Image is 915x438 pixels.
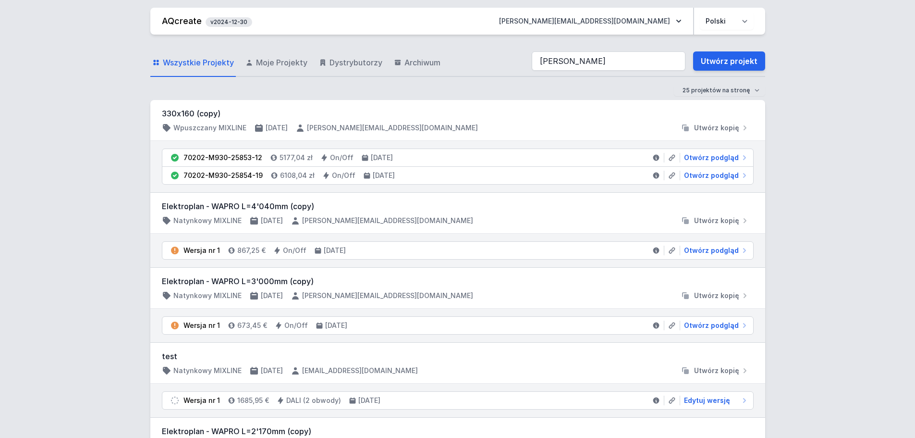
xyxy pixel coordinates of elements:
[329,57,382,68] span: Dystrybutorzy
[693,51,765,71] a: Utwórz projekt
[694,123,739,133] span: Utwórz kopię
[237,396,269,405] h4: 1685,95 €
[261,366,283,375] h4: [DATE]
[261,216,283,225] h4: [DATE]
[286,396,341,405] h4: DALI (2 obwody)
[392,49,442,77] a: Archiwum
[302,216,473,225] h4: [PERSON_NAME][EMAIL_ADDRESS][DOMAIN_NAME]
[237,321,267,330] h4: 673,45 €
[163,57,234,68] span: Wszystkie Projekty
[283,246,306,255] h4: On/Off
[404,57,440,68] span: Archiwum
[677,366,754,375] button: Utwórz kopię
[284,321,308,330] h4: On/Off
[183,153,262,163] div: 70202-M930-25853-12
[302,366,418,375] h4: [EMAIL_ADDRESS][DOMAIN_NAME]
[373,171,395,180] h4: [DATE]
[302,291,473,300] h4: [PERSON_NAME][EMAIL_ADDRESS][DOMAIN_NAME]
[244,49,309,77] a: Moje Projekty
[677,216,754,225] button: Utwórz kopię
[261,291,283,300] h4: [DATE]
[173,366,242,375] h4: Natynkowy MIXLINE
[680,171,749,180] a: Otwórz podgląd
[280,153,313,163] h4: 5177,04 zł
[237,246,266,255] h4: 867,25 €
[684,246,739,255] span: Otwórz podgląd
[173,123,246,133] h4: Wpuszczany MIXLINE
[183,396,220,405] div: Wersja nr 1
[266,123,288,133] h4: [DATE]
[371,153,393,163] h4: [DATE]
[170,396,180,405] img: draft.svg
[183,321,220,330] div: Wersja nr 1
[162,350,754,362] h3: test
[680,153,749,163] a: Otwórz podgląd
[680,246,749,255] a: Otwórz podgląd
[162,16,202,26] a: AQcreate
[684,153,739,163] span: Otwórz podgląd
[325,321,347,330] h4: [DATE]
[280,171,315,180] h4: 6108,04 zł
[700,13,754,30] select: Wybierz język
[162,275,754,287] h3: Elektroplan - WAPRO L=3'000mm (copy)
[694,291,739,300] span: Utwórz kopię
[677,291,754,300] button: Utwórz kopię
[680,321,749,330] a: Otwórz podgląd
[491,13,689,30] button: [PERSON_NAME][EMAIL_ADDRESS][DOMAIN_NAME]
[324,246,346,255] h4: [DATE]
[183,246,220,255] div: Wersja nr 1
[680,396,749,405] a: Edytuj wersję
[684,321,739,330] span: Otwórz podgląd
[358,396,380,405] h4: [DATE]
[150,49,236,77] a: Wszystkie Projekty
[684,171,739,180] span: Otwórz podgląd
[206,15,252,27] button: v2024-12-30
[162,425,754,437] h3: Elektroplan - WAPRO L=2'170mm (copy)
[162,108,754,119] h3: 330x160 (copy)
[694,366,739,375] span: Utwórz kopię
[532,51,685,71] input: Szukaj wśród projektów i wersji...
[173,216,242,225] h4: Natynkowy MIXLINE
[694,216,739,225] span: Utwórz kopię
[317,49,384,77] a: Dystrybutorzy
[162,200,754,212] h3: Elektroplan - WAPRO L=4'040mm (copy)
[684,396,730,405] span: Edytuj wersję
[256,57,307,68] span: Moje Projekty
[330,153,354,163] h4: On/Off
[210,18,247,26] span: v2024-12-30
[307,123,478,133] h4: [PERSON_NAME][EMAIL_ADDRESS][DOMAIN_NAME]
[332,171,355,180] h4: On/Off
[173,291,242,300] h4: Natynkowy MIXLINE
[677,123,754,133] button: Utwórz kopię
[183,171,263,180] div: 70202-M930-25854-19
